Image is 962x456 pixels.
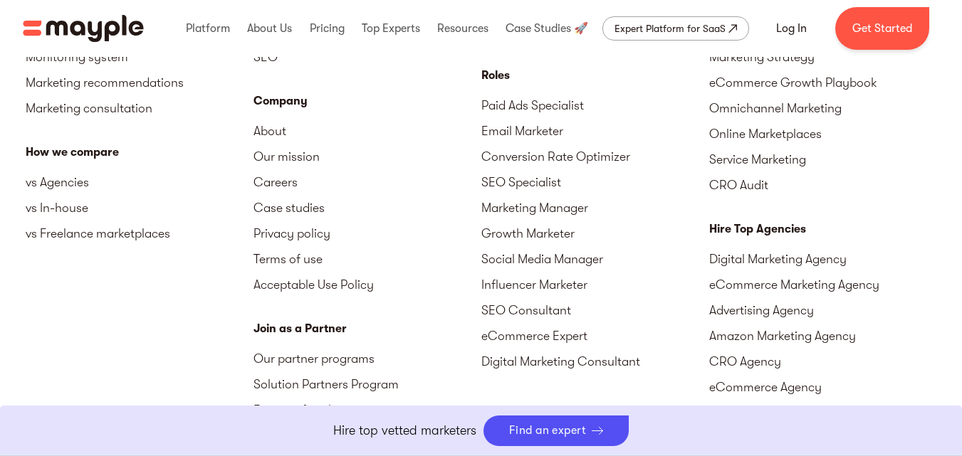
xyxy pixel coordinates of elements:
[709,297,937,323] a: Advertising Agency
[509,424,587,438] div: Find an expert
[481,195,709,221] a: Marketing Manager
[709,147,937,172] a: Service Marketing
[253,118,481,144] a: About
[26,169,253,195] a: vs Agencies
[709,44,937,70] a: Marketing Strategy
[333,421,476,440] p: Hire top vetted marketers
[709,323,937,349] a: Amazon Marketing Agency
[709,349,937,374] a: CRO Agency
[709,221,937,238] div: Hire Top Agencies
[709,70,937,95] a: eCommerce Growth Playbook
[481,246,709,272] a: Social Media Manager
[481,323,709,349] a: eCommerce Expert
[709,400,937,425] a: eCommerce SEO Agencies
[481,92,709,118] a: Paid Ads Specialist
[253,397,481,423] a: Expert referral program
[481,169,709,195] a: SEO Specialist
[253,346,481,371] a: Our partner programs
[615,20,726,37] div: Expert Platform for SaaS
[26,221,253,246] a: vs Freelance marketplaces
[481,118,709,144] a: Email Marketer
[709,121,937,147] a: Online Marketplaces
[244,6,296,51] div: About Us
[709,246,937,272] a: Digital Marketing Agency
[306,6,348,51] div: Pricing
[253,44,481,70] a: SEO
[253,221,481,246] a: Privacy policy
[253,246,481,272] a: Terms of use
[481,67,709,84] div: Roles
[23,15,144,42] img: Mayple logo
[182,6,234,51] div: Platform
[253,169,481,195] a: Careers
[835,7,929,50] a: Get Started
[709,95,937,121] a: Omnichannel Marketing
[481,221,709,246] a: Growth Marketer
[253,272,481,297] a: Acceptable Use Policy
[26,95,253,121] a: Marketing consultation
[253,371,481,397] a: Solution Partners Program
[434,6,492,51] div: Resources
[26,144,253,161] div: How we compare
[481,272,709,297] a: Influencer Marketer
[23,15,144,42] a: home
[26,195,253,221] a: vs In-house
[602,16,749,41] a: Expert Platform for SaaS
[709,172,937,198] a: CRO Audit
[759,11,824,46] a: Log In
[709,272,937,297] a: eCommerce Marketing Agency
[481,349,709,374] a: Digital Marketing Consultant
[358,6,424,51] div: Top Experts
[253,144,481,169] a: Our mission
[26,44,253,70] a: Monitoring system
[253,92,481,110] div: Company
[253,320,481,337] div: Join as a Partner
[709,374,937,400] a: eCommerce Agency
[481,297,709,323] a: SEO Consultant
[481,144,709,169] a: Conversion Rate Optimizer
[253,195,481,221] a: Case studies
[26,70,253,95] a: Marketing recommendations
